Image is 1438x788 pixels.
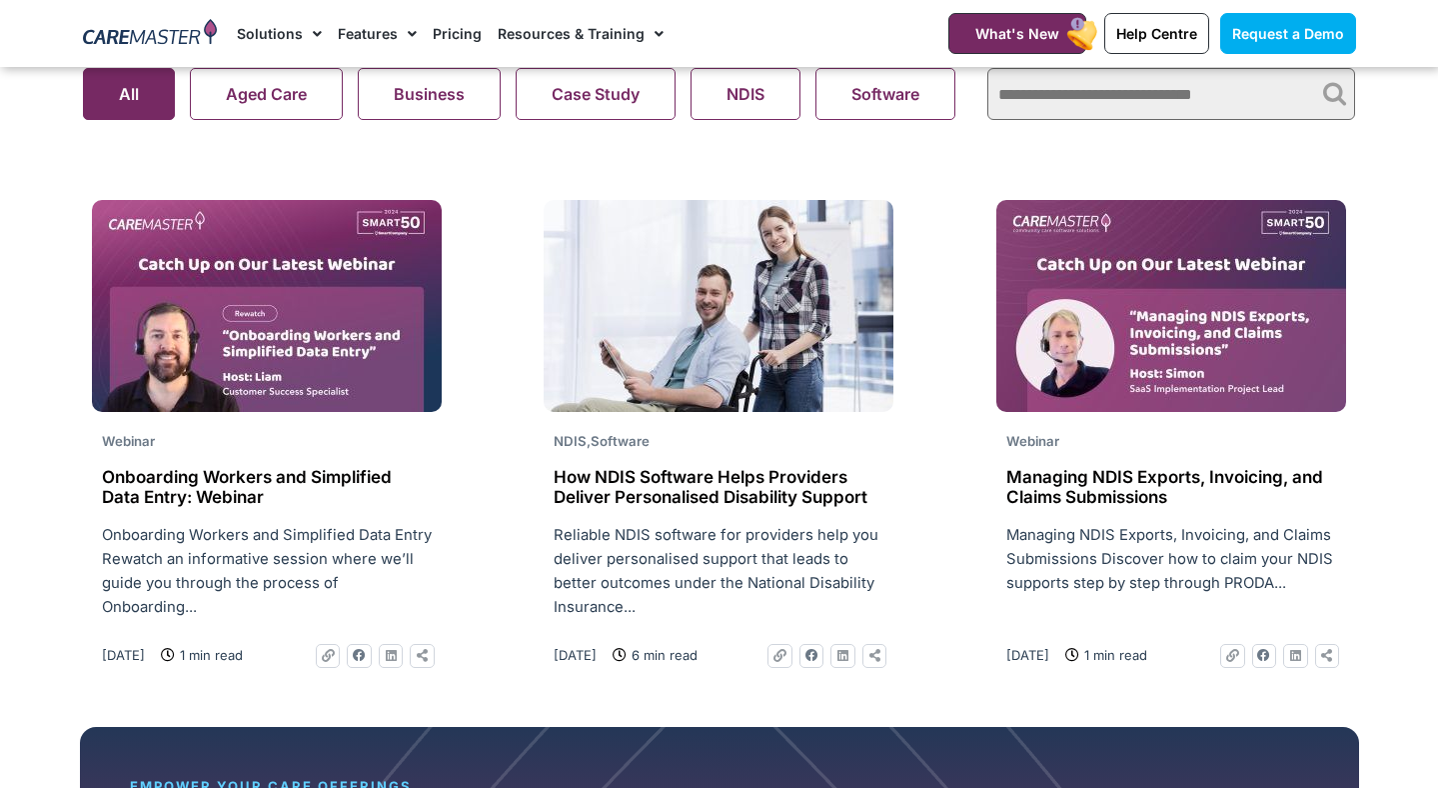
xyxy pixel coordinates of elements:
[554,647,597,663] time: [DATE]
[1116,25,1197,42] span: Help Centre
[1006,467,1336,508] h2: Managing NDIS Exports, Invoicing, and Claims Submissions
[83,68,175,120] button: All
[83,19,218,49] img: CareMaster Logo
[102,433,155,449] span: Webinar
[691,68,800,120] button: NDIS
[358,68,501,120] button: Business
[1232,25,1344,42] span: Request a Demo
[554,433,650,449] span: ,
[1006,433,1059,449] span: Webinar
[815,68,955,120] button: Software
[554,644,597,666] a: [DATE]
[1079,644,1147,666] span: 1 min read
[554,433,587,449] span: NDIS
[1006,647,1049,663] time: [DATE]
[1006,523,1336,595] p: Managing NDIS Exports, Invoicing, and Claims Submissions Discover how to claim your NDIS supports...
[627,644,698,666] span: 6 min read
[190,68,343,120] button: Aged Care
[996,200,1346,412] img: Missed Webinar-18Jun2025_Website Thumb
[1006,644,1049,666] a: [DATE]
[554,523,883,619] p: Reliable NDIS software for providers help you deliver personalised support that leads to better o...
[554,467,883,508] h2: How NDIS Software Helps Providers Deliver Personalised Disability Support
[92,200,442,412] img: REWATCH Onboarding Workers and Simplified Data Entry_Website Thumb
[544,200,893,412] img: smiley-man-woman-posing
[1220,13,1356,54] a: Request a Demo
[948,13,1086,54] a: What's New
[516,68,676,120] button: Case Study
[102,644,145,666] a: [DATE]
[1104,13,1209,54] a: Help Centre
[175,644,243,666] span: 1 min read
[102,467,432,508] h2: Onboarding Workers and Simplified Data Entry: Webinar
[102,523,432,619] p: Onboarding Workers and Simplified Data Entry Rewatch an informative session where we’ll guide you...
[591,433,650,449] span: Software
[975,25,1059,42] span: What's New
[102,647,145,663] time: [DATE]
